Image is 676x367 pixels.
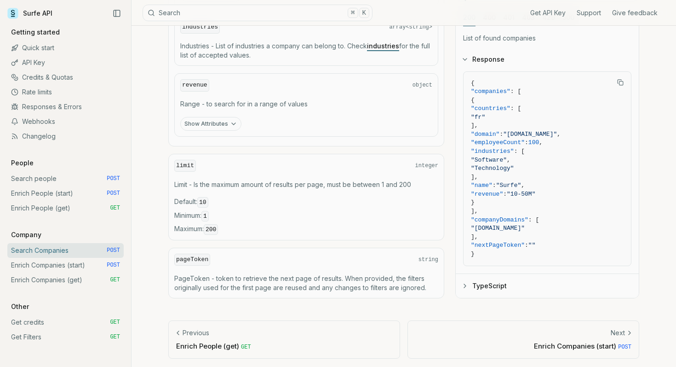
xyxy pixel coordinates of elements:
span: : [503,190,507,197]
a: Rate limits [7,85,124,99]
span: 100 [528,139,539,146]
a: Enrich Companies (get) GET [7,273,124,287]
button: Search⌘K [143,5,372,21]
span: "Technology" [471,165,514,172]
button: Show Attributes [180,117,241,131]
span: "revenue" [471,190,503,197]
span: GET [110,204,120,212]
span: object [412,82,432,89]
span: POST [618,344,631,350]
button: Response [456,47,639,71]
span: GET [110,319,120,326]
span: GET [241,344,251,350]
span: ], [471,208,478,215]
span: , [521,182,525,189]
span: { [471,79,475,86]
span: "nextPageToken" [471,242,525,249]
a: NextEnrich Companies (start) POST [407,320,639,359]
span: "countries" [471,105,510,112]
p: Enrich People (get) [176,341,392,351]
span: POST [107,190,120,197]
span: : [525,139,528,146]
p: Previous [183,328,209,338]
span: Maximum : [174,224,438,234]
span: integer [415,162,438,169]
span: "" [528,242,536,249]
span: POST [107,175,120,182]
kbd: K [359,8,369,18]
a: Enrich People (start) POST [7,186,124,201]
a: industries [367,42,399,50]
span: : [ [514,148,525,155]
button: TypeScript [456,274,639,298]
a: Give feedback [612,8,658,17]
span: "fr" [471,113,485,120]
code: industries [180,21,220,34]
span: "Surfe" [496,182,521,189]
span: : [ [510,105,521,112]
span: { [471,96,475,103]
span: : [499,130,503,137]
code: pageToken [174,254,210,266]
span: "employeeCount" [471,139,525,146]
a: Webhooks [7,114,124,129]
span: : [493,182,496,189]
span: : [ [510,88,521,95]
code: 10 [197,197,208,208]
span: Default : [174,197,438,207]
span: } [471,199,475,206]
span: "[DOMAIN_NAME]" [471,225,525,232]
p: Range - to search for in a range of values [180,99,432,109]
a: Get credits GET [7,315,124,330]
span: : [ [528,216,539,223]
p: List of found companies [463,34,631,43]
a: Search people POST [7,171,124,186]
span: , [507,156,510,163]
span: string [418,256,438,263]
p: Limit - Is the maximum amount of results per page, must be between 1 and 200 [174,180,438,189]
span: : [525,242,528,249]
a: API Key [7,55,124,70]
p: PageToken - token to retrieve the next page of results. When provided, the filters originally use... [174,274,438,292]
span: GET [110,276,120,284]
a: PreviousEnrich People (get) GET [168,320,400,359]
span: ], [471,122,478,129]
p: Industries - List of industries a company can belong to. Check for the full list of accepted values. [180,41,432,60]
span: "companyDomains" [471,216,528,223]
a: Get Filters GET [7,330,124,344]
p: Other [7,302,33,311]
code: 200 [204,224,218,235]
span: "domain" [471,130,499,137]
span: "10-50M" [507,190,535,197]
span: ], [471,233,478,240]
div: Response [456,71,639,274]
a: Surfe API [7,6,52,20]
span: } [471,250,475,257]
span: array<string> [389,23,432,31]
p: People [7,158,37,168]
code: revenue [180,79,209,92]
code: 1 [201,211,209,221]
a: Quick start [7,41,124,55]
p: Company [7,230,45,239]
span: "companies" [471,88,510,95]
span: POST [107,262,120,269]
span: , [557,130,561,137]
a: Get API Key [530,8,566,17]
p: Next [611,328,625,338]
span: ], [471,173,478,180]
a: Enrich People (get) GET [7,201,124,216]
p: Getting started [7,28,63,37]
a: Changelog [7,129,124,144]
span: , [539,139,543,146]
a: Enrich Companies (start) POST [7,258,124,273]
span: "industries" [471,148,514,155]
a: Responses & Errors [7,99,124,114]
kbd: ⌘ [348,8,358,18]
button: Copy Text [613,75,627,89]
span: POST [107,247,120,254]
span: "[DOMAIN_NAME]" [503,130,557,137]
span: "Software" [471,156,507,163]
code: limit [174,160,196,172]
p: Enrich Companies (start) [415,341,631,351]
